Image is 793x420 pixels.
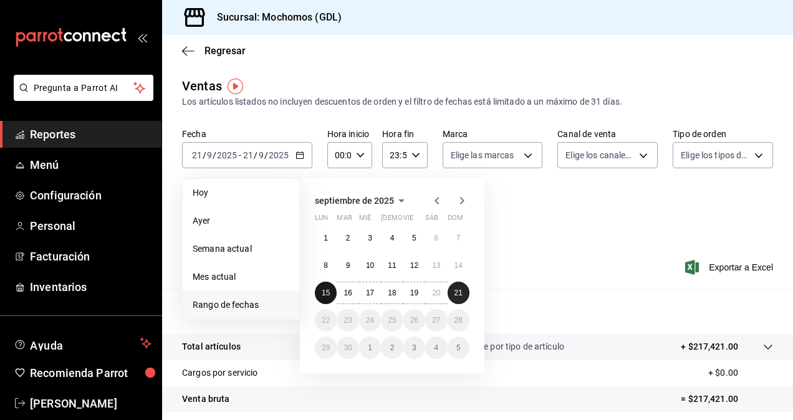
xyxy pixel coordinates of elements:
abbr: 4 de octubre de 2025 [434,343,438,352]
button: 22 de septiembre de 2025 [315,309,337,332]
abbr: 24 de septiembre de 2025 [366,316,374,325]
p: Total artículos [182,340,241,353]
input: -- [206,150,213,160]
button: 19 de septiembre de 2025 [403,282,425,304]
button: 1 de septiembre de 2025 [315,227,337,249]
span: [PERSON_NAME] [30,395,151,412]
button: 29 de septiembre de 2025 [315,336,337,359]
button: 12 de septiembre de 2025 [403,254,425,277]
button: 4 de octubre de 2025 [425,336,447,359]
abbr: 25 de septiembre de 2025 [388,316,396,325]
h3: Sucursal: Mochomos (GDL) [207,10,342,25]
span: Facturación [30,248,151,265]
button: 4 de septiembre de 2025 [381,227,403,249]
span: Hoy [193,186,289,199]
abbr: 12 de septiembre de 2025 [410,261,418,270]
button: 3 de octubre de 2025 [403,336,425,359]
button: 27 de septiembre de 2025 [425,309,447,332]
div: Los artículos listados no incluyen descuentos de orden y el filtro de fechas está limitado a un m... [182,95,773,108]
label: Fecha [182,130,312,138]
button: 6 de septiembre de 2025 [425,227,447,249]
span: Elige los canales de venta [565,149,635,161]
abbr: 2 de octubre de 2025 [390,343,395,352]
button: open_drawer_menu [137,32,147,42]
abbr: 3 de septiembre de 2025 [368,234,372,242]
abbr: miércoles [359,214,371,227]
span: Elige las marcas [451,149,514,161]
button: 13 de septiembre de 2025 [425,254,447,277]
button: 25 de septiembre de 2025 [381,309,403,332]
p: Cargos por servicio [182,366,258,379]
span: Elige los tipos de orden [681,149,750,161]
button: 15 de septiembre de 2025 [315,282,337,304]
button: 9 de septiembre de 2025 [337,254,358,277]
abbr: 14 de septiembre de 2025 [454,261,463,270]
span: Pregunta a Parrot AI [34,82,134,95]
abbr: 16 de septiembre de 2025 [344,289,352,297]
abbr: 21 de septiembre de 2025 [454,289,463,297]
input: -- [243,150,254,160]
abbr: 19 de septiembre de 2025 [410,289,418,297]
span: Personal [30,217,151,234]
abbr: viernes [403,214,413,227]
abbr: lunes [315,214,328,227]
abbr: 27 de septiembre de 2025 [432,316,440,325]
button: 1 de octubre de 2025 [359,336,381,359]
abbr: 20 de septiembre de 2025 [432,289,440,297]
button: 23 de septiembre de 2025 [337,309,358,332]
button: 5 de septiembre de 2025 [403,227,425,249]
abbr: 28 de septiembre de 2025 [454,316,463,325]
button: 10 de septiembre de 2025 [359,254,381,277]
abbr: 5 de octubre de 2025 [456,343,461,352]
button: 26 de septiembre de 2025 [403,309,425,332]
input: ---- [268,150,289,160]
button: 16 de septiembre de 2025 [337,282,358,304]
abbr: 17 de septiembre de 2025 [366,289,374,297]
label: Canal de venta [557,130,658,138]
span: Menú [30,156,151,173]
button: 24 de septiembre de 2025 [359,309,381,332]
button: 30 de septiembre de 2025 [337,336,358,359]
abbr: 4 de septiembre de 2025 [390,234,395,242]
span: - [239,150,241,160]
span: Recomienda Parrot [30,365,151,381]
button: 5 de octubre de 2025 [448,336,469,359]
p: + $0.00 [708,366,773,379]
button: 7 de septiembre de 2025 [448,227,469,249]
abbr: 3 de octubre de 2025 [412,343,416,352]
img: Tooltip marker [228,79,243,94]
abbr: 2 de septiembre de 2025 [346,234,350,242]
span: / [254,150,257,160]
abbr: 6 de septiembre de 2025 [434,234,438,242]
abbr: 5 de septiembre de 2025 [412,234,416,242]
label: Marca [443,130,543,138]
button: Exportar a Excel [688,260,773,275]
span: Ayuda [30,336,135,351]
abbr: 1 de octubre de 2025 [368,343,372,352]
span: Configuración [30,187,151,204]
div: Ventas [182,77,222,95]
a: Pregunta a Parrot AI [9,90,153,103]
button: 28 de septiembre de 2025 [448,309,469,332]
span: / [264,150,268,160]
abbr: sábado [425,214,438,227]
input: ---- [216,150,238,160]
abbr: 30 de septiembre de 2025 [344,343,352,352]
span: septiembre de 2025 [315,196,394,206]
span: Regresar [204,45,246,57]
label: Tipo de orden [673,130,773,138]
abbr: 1 de septiembre de 2025 [324,234,328,242]
abbr: domingo [448,214,463,227]
p: + $217,421.00 [681,340,738,353]
button: Pregunta a Parrot AI [14,75,153,101]
p: = $217,421.00 [681,393,773,406]
label: Hora inicio [327,130,372,138]
button: 17 de septiembre de 2025 [359,282,381,304]
abbr: 22 de septiembre de 2025 [322,316,330,325]
label: Hora fin [382,130,427,138]
span: Ayer [193,214,289,227]
button: 3 de septiembre de 2025 [359,227,381,249]
abbr: jueves [381,214,454,227]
